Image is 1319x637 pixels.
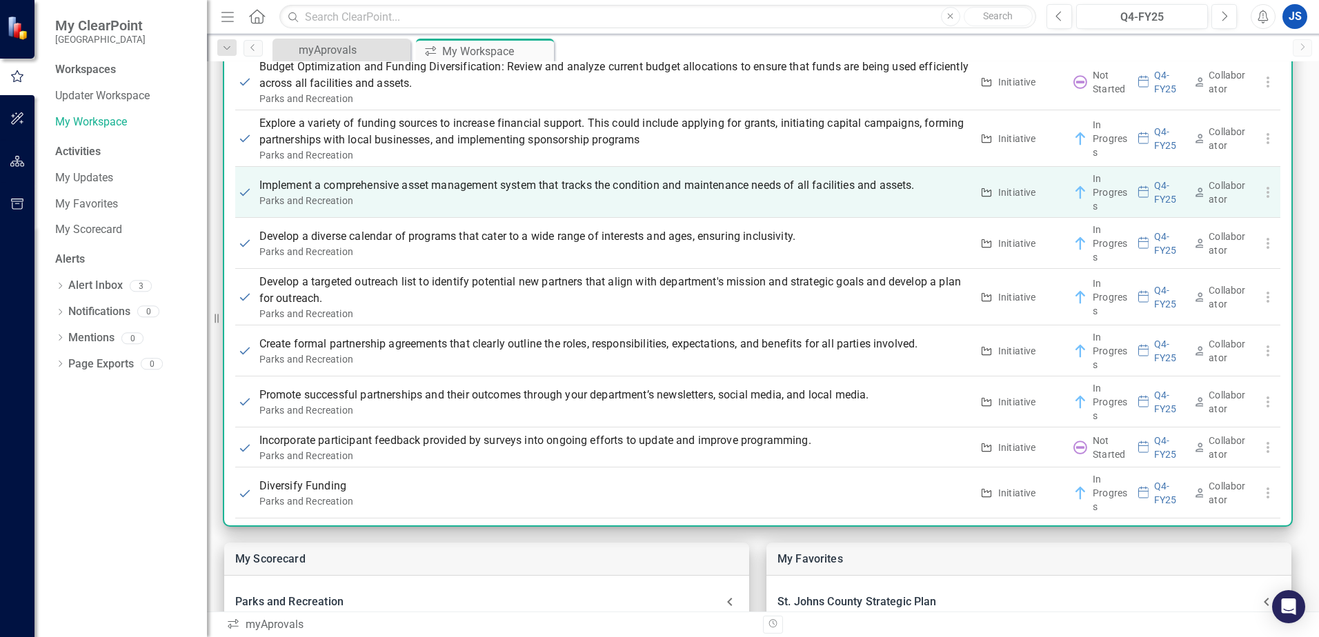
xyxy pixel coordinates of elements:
div: Parks and Recreation [259,148,971,162]
a: Mentions [68,330,115,346]
div: Alerts [55,252,193,267]
div: Collaborator [1209,68,1250,96]
p: Implement a comprehensive asset management system that tracks the condition and maintenance needs... [259,177,971,194]
div: In Progress [1093,172,1129,213]
div: St. Johns County Strategic Plan [766,587,1291,617]
div: Initiative [998,132,1036,145]
a: My Scorecard [55,222,193,238]
div: In Progress [1093,330,1129,372]
div: Q4-FY25 [1154,434,1184,461]
div: Collaborator [1209,230,1250,257]
div: Q4-FY25 [1081,9,1203,26]
div: Initiative [998,236,1036,250]
div: Collaborator [1209,337,1250,365]
p: Create formal partnership agreements that clearly outline the roles, responsibilities, expectatio... [259,336,971,352]
div: Initiative [998,344,1036,358]
div: myAprovals [226,617,753,633]
a: myAprovals [276,41,407,59]
button: Search [964,7,1033,26]
div: Q4-FY25 [1154,283,1184,311]
div: Q4-FY25 [1154,179,1184,206]
div: Initiative [998,290,1036,304]
div: Collaborator [1209,434,1250,461]
a: My Scorecard [235,552,306,565]
a: Alert Inbox [68,278,123,294]
div: Open Intercom Messenger [1272,590,1305,623]
div: Q4-FY25 [1154,68,1184,96]
p: Incorporate participant feedback provided by surveys into ongoing efforts to update and improve p... [259,432,971,449]
div: Parks and Recreation [259,403,971,417]
span: Search [983,10,1013,21]
div: In Progress [1093,118,1129,159]
a: My Favorites [55,196,193,212]
div: Q4-FY25 [1154,479,1184,507]
div: Q4-FY25 [1154,230,1184,257]
a: Updater Workspace [55,88,193,104]
div: Parks and Recreation [235,592,722,611]
div: Parks and Recreation [259,449,971,463]
a: My Favorites [777,552,843,565]
span: My ClearPoint [55,17,146,34]
div: In Progress [1093,523,1129,565]
div: Collaborator [1209,125,1250,152]
a: My Updates [55,170,193,186]
div: My Workspace [442,43,551,60]
div: Parks and Recreation [259,494,971,508]
input: Search ClearPoint... [279,5,1036,29]
div: Initiative [998,75,1036,89]
div: Not Started [1093,434,1129,461]
p: Develop a diverse calendar of programs that cater to a wide range of interests and ages, ensuring... [259,228,971,245]
div: 3 [130,280,152,292]
div: Parks and Recreation [259,307,971,321]
div: In Progress [1093,276,1129,318]
p: Promote successful partnerships and their outcomes through your department’s newsletters, social ... [259,387,971,403]
div: Collaborator [1209,179,1250,206]
div: Q4-FY25 [1154,388,1184,416]
div: Q4-FY25 [1154,125,1184,152]
div: Parks and Recreation [259,352,971,366]
div: Collaborator [1209,388,1250,416]
p: Budget Optimization and Funding Diversification: Review and analyze current budget allocations to... [259,59,971,92]
div: Initiative [998,486,1036,500]
div: myAprovals [299,41,407,59]
div: 0 [121,332,143,344]
a: Notifications [68,304,130,320]
div: Initiative [998,395,1036,409]
button: JS [1282,4,1307,29]
div: Parks and Recreation [259,245,971,259]
div: Workspaces [55,62,116,78]
p: Develop a targeted outreach list to identify potential new partners that align with department's ... [259,274,971,307]
div: Parks and Recreation [259,194,971,208]
div: Parks and Recreation [224,587,749,617]
div: Not Started [1093,68,1129,96]
div: In Progress [1093,223,1129,264]
button: Q4-FY25 [1076,4,1208,29]
p: Explore a variety of funding sources to increase financial support. This could include applying f... [259,115,971,148]
div: Activities [55,144,193,160]
p: Diversify Funding [259,478,971,494]
div: 0 [137,306,159,318]
img: ClearPoint Strategy [7,16,31,40]
div: Q4-FY25 [1154,337,1184,365]
div: Parks and Recreation [259,92,971,105]
a: My Workspace [55,114,193,130]
div: 0 [141,358,163,370]
div: Initiative [998,441,1036,454]
div: Collaborator [1209,479,1250,507]
a: Page Exports [68,356,134,372]
div: Collaborator [1209,283,1250,311]
div: Initiative [998,185,1036,199]
small: [GEOGRAPHIC_DATA] [55,34,146,45]
div: St. Johns County Strategic Plan [777,592,1253,611]
div: In Progress [1093,472,1129,514]
div: In Progress [1093,381,1129,423]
